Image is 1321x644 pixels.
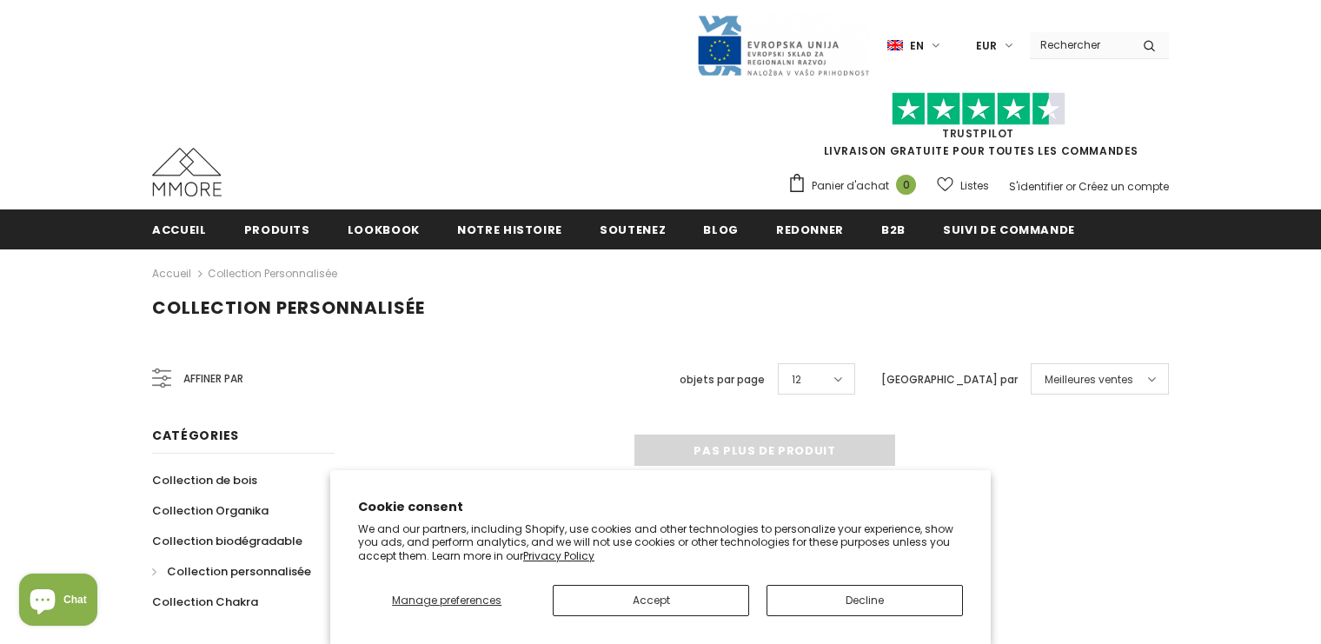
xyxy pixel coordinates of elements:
[896,175,916,195] span: 0
[943,222,1075,238] span: Suivi de commande
[776,209,844,249] a: Redonner
[812,177,889,195] span: Panier d'achat
[892,92,1065,126] img: Faites confiance aux étoiles pilotes
[792,371,801,388] span: 12
[881,371,1018,388] label: [GEOGRAPHIC_DATA] par
[600,209,666,249] a: soutenez
[358,585,535,616] button: Manage preferences
[348,222,420,238] span: Lookbook
[1045,371,1133,388] span: Meilleures ventes
[776,222,844,238] span: Redonner
[152,263,191,284] a: Accueil
[358,498,963,516] h2: Cookie consent
[152,526,302,556] a: Collection biodégradable
[600,222,666,238] span: soutenez
[457,209,562,249] a: Notre histoire
[881,209,906,249] a: B2B
[244,209,310,249] a: Produits
[152,222,207,238] span: Accueil
[348,209,420,249] a: Lookbook
[787,100,1169,158] span: LIVRAISON GRATUITE POUR TOUTES LES COMMANDES
[152,594,258,610] span: Collection Chakra
[942,126,1014,141] a: TrustPilot
[208,266,337,281] a: Collection personnalisée
[943,209,1075,249] a: Suivi de commande
[152,495,269,526] a: Collection Organika
[767,585,963,616] button: Decline
[358,522,963,563] p: We and our partners, including Shopify, use cookies and other technologies to personalize your ex...
[696,14,870,77] img: Javni Razpis
[881,222,906,238] span: B2B
[183,369,243,388] span: Affiner par
[976,37,997,55] span: EUR
[152,533,302,549] span: Collection biodégradable
[680,371,765,388] label: objets par page
[152,502,269,519] span: Collection Organika
[1009,179,1063,194] a: S'identifier
[244,222,310,238] span: Produits
[14,574,103,630] inbox-online-store-chat: Shopify online store chat
[152,472,257,488] span: Collection de bois
[887,38,903,53] img: i-lang-1.png
[787,173,925,199] a: Panier d'achat 0
[152,295,425,320] span: Collection personnalisée
[553,585,749,616] button: Accept
[960,177,989,195] span: Listes
[152,209,207,249] a: Accueil
[152,465,257,495] a: Collection de bois
[696,37,870,52] a: Javni Razpis
[152,556,311,587] a: Collection personnalisée
[703,209,739,249] a: Blog
[392,593,501,607] span: Manage preferences
[937,170,989,201] a: Listes
[523,548,594,563] a: Privacy Policy
[703,222,739,238] span: Blog
[910,37,924,55] span: en
[1079,179,1169,194] a: Créez un compte
[152,587,258,617] a: Collection Chakra
[1030,32,1130,57] input: Search Site
[1065,179,1076,194] span: or
[167,563,311,580] span: Collection personnalisée
[152,148,222,196] img: Cas MMORE
[152,427,239,444] span: Catégories
[457,222,562,238] span: Notre histoire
